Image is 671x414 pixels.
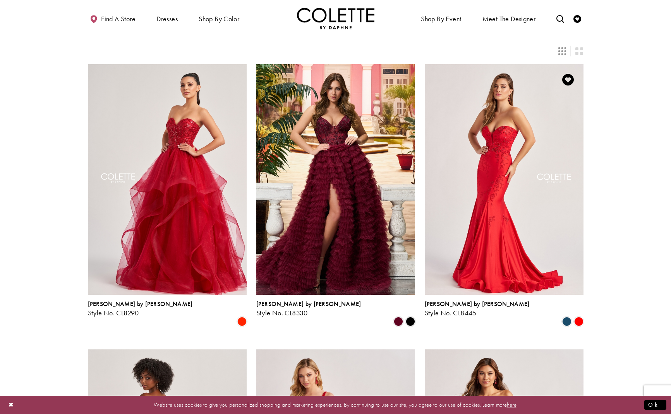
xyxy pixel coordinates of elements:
button: Submit Dialog [644,400,666,410]
i: Dark Turquoise [562,317,571,326]
a: here [507,401,517,409]
div: Colette by Daphne Style No. CL8290 [88,301,193,317]
div: Colette by Daphne Style No. CL8445 [425,301,530,317]
span: Shop by color [197,8,241,29]
span: Shop By Event [419,8,463,29]
span: Switch layout to 2 columns [575,47,583,55]
a: Meet the designer [481,8,538,29]
span: Style No. CL8290 [88,308,139,317]
span: [PERSON_NAME] by [PERSON_NAME] [88,300,193,308]
span: [PERSON_NAME] by [PERSON_NAME] [256,300,361,308]
span: Switch layout to 3 columns [558,47,566,55]
a: Add to Wishlist [560,72,576,88]
div: Colette by Daphne Style No. CL8330 [256,301,361,317]
button: Close Dialog [5,398,18,412]
a: Check Wishlist [571,8,583,29]
span: Shop By Event [421,15,461,23]
a: Visit Colette by Daphne Style No. CL8330 Page [256,64,415,295]
span: Find a store [101,15,136,23]
p: Website uses cookies to give you personalized shopping and marketing experiences. By continuing t... [56,400,615,410]
span: Style No. CL8445 [425,308,477,317]
span: Meet the designer [482,15,536,23]
span: Style No. CL8330 [256,308,308,317]
a: Find a store [88,8,137,29]
a: Visit Home Page [297,8,374,29]
a: Visit Colette by Daphne Style No. CL8445 Page [425,64,583,295]
i: Scarlet [237,317,247,326]
span: Dresses [154,8,180,29]
i: Black [406,317,415,326]
span: Shop by color [199,15,239,23]
i: Red [574,317,583,326]
div: Layout Controls [83,43,588,60]
span: Dresses [156,15,178,23]
img: Colette by Daphne [297,8,374,29]
span: 25 items [521,31,568,38]
span: [PERSON_NAME] by [PERSON_NAME] [425,300,530,308]
a: Visit Colette by Daphne Style No. CL8290 Page [88,64,247,295]
a: Toggle search [554,8,566,29]
i: Bordeaux [394,317,403,326]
